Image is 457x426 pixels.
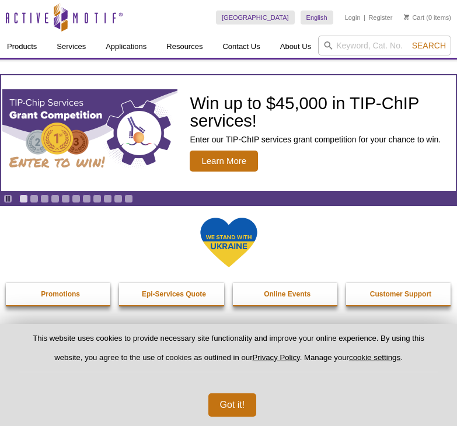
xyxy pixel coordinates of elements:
[1,75,456,191] a: TIP-ChIP Services Grant Competition Win up to $45,000 in TIP-ChIP services! Enter our TIP-ChIP se...
[368,13,392,22] a: Register
[40,194,49,203] a: Go to slide 3
[404,13,424,22] a: Cart
[364,11,365,25] li: |
[19,194,28,203] a: Go to slide 1
[318,36,451,55] input: Keyword, Cat. No.
[4,194,12,203] a: Toggle autoplay
[19,333,438,372] p: This website uses cookies to provide necessary site functionality and improve your online experie...
[72,194,81,203] a: Go to slide 6
[273,36,318,58] a: About Us
[370,290,431,298] strong: Customer Support
[233,283,342,305] a: Online Events
[61,194,70,203] a: Go to slide 5
[114,194,123,203] a: Go to slide 10
[6,283,115,305] a: Promotions
[409,40,449,51] button: Search
[208,393,257,417] button: Got it!
[190,134,450,145] p: Enter our TIP-ChIP services grant competition for your chance to win.
[215,36,267,58] a: Contact Us
[50,36,93,58] a: Services
[1,75,456,191] article: TIP-ChIP Services Grant Competition
[41,290,80,298] strong: Promotions
[2,89,177,177] img: TIP-ChIP Services Grant Competition
[93,194,102,203] a: Go to slide 8
[30,194,39,203] a: Go to slide 2
[119,283,228,305] a: Epi-Services Quote
[346,283,455,305] a: Customer Support
[51,194,60,203] a: Go to slide 4
[404,14,409,20] img: Your Cart
[301,11,333,25] a: English
[82,194,91,203] a: Go to slide 7
[412,41,446,50] span: Search
[253,353,300,362] a: Privacy Policy
[200,217,258,268] img: We Stand With Ukraine
[103,194,112,203] a: Go to slide 9
[99,36,154,58] a: Applications
[349,353,400,362] button: cookie settings
[216,11,295,25] a: [GEOGRAPHIC_DATA]
[404,11,451,25] li: (0 items)
[190,151,258,172] span: Learn More
[159,36,210,58] a: Resources
[142,290,206,298] strong: Epi-Services Quote
[190,95,450,130] h2: Win up to $45,000 in TIP-ChIP services!
[264,290,311,298] strong: Online Events
[345,13,361,22] a: Login
[124,194,133,203] a: Go to slide 11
